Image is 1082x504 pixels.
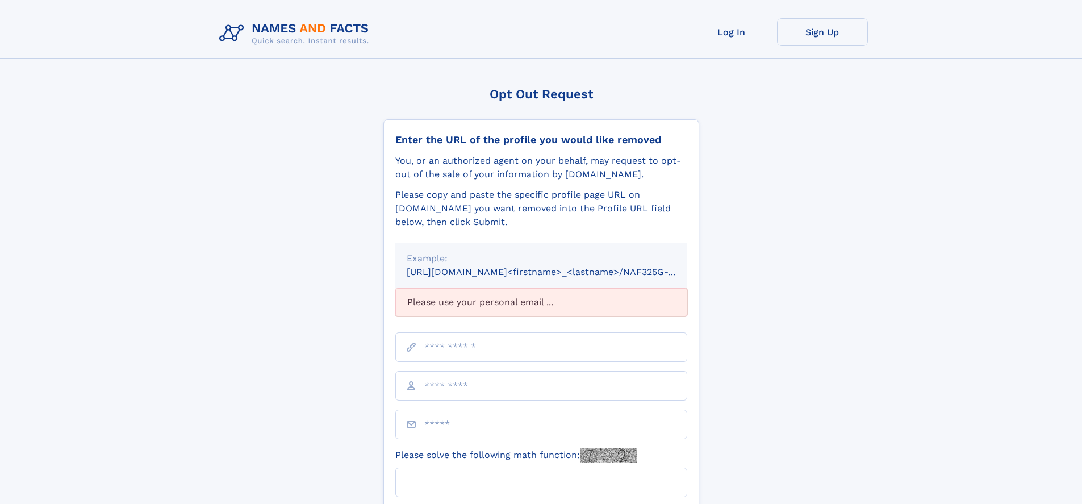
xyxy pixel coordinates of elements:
img: Logo Names and Facts [215,18,378,49]
label: Please solve the following math function: [395,448,637,463]
div: You, or an authorized agent on your behalf, may request to opt-out of the sale of your informatio... [395,154,687,181]
a: Log In [686,18,777,46]
a: Sign Up [777,18,868,46]
small: [URL][DOMAIN_NAME]<firstname>_<lastname>/NAF325G-xxxxxxxx [407,266,709,277]
div: Opt Out Request [383,87,699,101]
div: Please copy and paste the specific profile page URL on [DOMAIN_NAME] you want removed into the Pr... [395,188,687,229]
div: Please use your personal email ... [395,288,687,316]
div: Enter the URL of the profile you would like removed [395,134,687,146]
div: Example: [407,252,676,265]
